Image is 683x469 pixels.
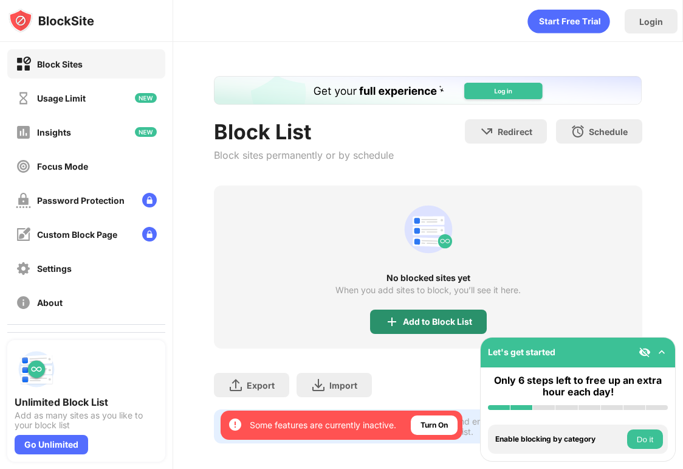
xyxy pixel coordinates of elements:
[16,295,31,310] img: about-off.svg
[214,76,642,105] iframe: Banner
[135,127,157,137] img: new-icon.svg
[37,127,71,137] div: Insights
[214,119,394,144] div: Block List
[16,91,31,106] img: time-usage-off.svg
[527,9,610,33] div: animation
[228,417,242,432] img: error-circle-white.svg
[15,435,88,454] div: Go Unlimited
[498,127,532,137] div: Redirect
[589,127,628,137] div: Schedule
[335,285,521,295] div: When you add sites to block, you’ll see it here.
[15,411,158,430] div: Add as many sites as you like to your block list
[135,93,157,103] img: new-icon.svg
[329,380,357,391] div: Import
[656,346,668,358] img: omni-setup-toggle.svg
[37,229,117,240] div: Custom Block Page
[488,375,668,398] div: Only 6 steps left to free up an extra hour each day!
[37,161,88,172] div: Focus Mode
[37,195,125,206] div: Password Protection
[142,193,157,207] img: lock-menu.svg
[16,159,31,174] img: focus-off.svg
[247,380,275,391] div: Export
[37,297,63,308] div: About
[37,93,86,103] div: Usage Limit
[627,429,663,449] button: Do it
[16,57,31,72] img: block-on.svg
[639,16,663,27] div: Login
[142,227,157,241] img: lock-menu.svg
[420,419,448,431] div: Turn On
[16,193,31,208] img: password-protection-off.svg
[639,346,651,358] img: eye-not-visible.svg
[37,263,72,274] div: Settings
[9,9,94,33] img: logo-blocksite.svg
[399,200,458,259] div: animation
[250,419,396,431] div: Some features are currently inactive.
[16,125,31,140] img: insights-off.svg
[495,435,624,443] div: Enable blocking by category
[15,396,158,408] div: Unlimited Block List
[403,317,472,327] div: Add to Block List
[214,149,394,161] div: Block sites permanently or by schedule
[15,347,58,391] img: push-block-list.svg
[214,273,642,283] div: No blocked sites yet
[488,347,555,357] div: Let's get started
[16,227,31,242] img: customize-block-page-off.svg
[37,59,83,69] div: Block Sites
[16,261,31,276] img: settings-off.svg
